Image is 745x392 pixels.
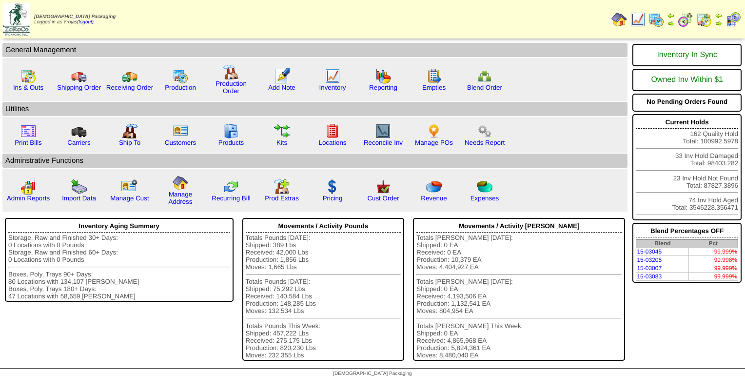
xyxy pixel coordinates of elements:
img: graph2.png [20,179,36,195]
td: 99.999% [689,273,738,281]
img: arrowright.gif [667,20,675,27]
a: Manage Cust [110,195,149,202]
div: Inventory Aging Summary [8,220,230,233]
a: Inventory [319,84,346,91]
img: line_graph.gif [630,12,646,27]
a: Receiving Order [106,84,153,91]
img: calendarblend.gif [678,12,693,27]
td: 99.999% [689,264,738,273]
img: factory2.gif [122,123,137,139]
a: Cust Order [367,195,399,202]
td: 99.999% [689,248,738,256]
img: line_graph2.gif [375,123,391,139]
a: Production Order [216,80,247,95]
a: Manage Address [169,191,193,205]
img: line_graph.gif [325,68,340,84]
a: Expenses [471,195,499,202]
img: arrowleft.gif [715,12,723,20]
img: po.png [426,123,442,139]
td: Utilities [2,102,627,116]
div: Totals [PERSON_NAME] [DATE]: Shipped: 0 EA Received: 0 EA Production: 10,379 EA Moves: 4,404,927 ... [416,234,622,359]
div: Inventory In Sync [636,46,738,64]
img: truck3.gif [71,123,87,139]
img: reconcile.gif [223,179,239,195]
img: customers.gif [173,123,188,139]
img: arrowright.gif [715,20,723,27]
th: Blend [636,239,689,248]
img: pie_chart.png [426,179,442,195]
td: 99.998% [689,256,738,264]
img: dollar.gif [325,179,340,195]
img: truck2.gif [122,68,137,84]
span: [DEMOGRAPHIC_DATA] Packaging [34,14,116,20]
img: calendarcustomer.gif [725,12,741,27]
img: truck.gif [71,68,87,84]
img: home.gif [173,175,188,191]
img: prodextras.gif [274,179,290,195]
img: calendarinout.gif [20,68,36,84]
img: workorder.gif [426,68,442,84]
div: Movements / Activity Pounds [246,220,401,233]
img: managecust.png [121,179,139,195]
img: home.gif [611,12,627,27]
img: calendarprod.gif [173,68,188,84]
div: No Pending Orders Found [636,96,738,108]
img: calendarinout.gif [696,12,712,27]
img: invoice2.gif [20,123,36,139]
img: import.gif [71,179,87,195]
span: Logged in as Yrojas [34,14,116,25]
img: workflow.png [477,123,492,139]
a: Import Data [62,195,96,202]
a: Print Bills [15,139,42,146]
a: Blend Order [467,84,502,91]
th: Pct [689,239,738,248]
img: network.png [477,68,492,84]
a: Empties [422,84,446,91]
a: Add Note [268,84,295,91]
div: Totals Pounds [DATE]: Shipped: 389 Lbs Received: 42,000 Lbs Production: 1,856 Lbs Moves: 1,665 Lb... [246,234,401,359]
a: Locations [318,139,346,146]
a: Needs Report [465,139,505,146]
div: 162 Quality Hold Total: 100992.5978 33 Inv Hold Damaged Total: 98403.282 23 Inv Hold Not Found To... [632,114,742,220]
div: Movements / Activity [PERSON_NAME] [416,220,622,233]
a: Reporting [369,84,397,91]
div: Blend Percentages OFF [636,225,738,237]
a: Ins & Outs [13,84,43,91]
a: Manage POs [415,139,453,146]
img: factory.gif [223,64,239,80]
div: Current Holds [636,116,738,129]
a: Carriers [67,139,90,146]
img: cust_order.png [375,179,391,195]
a: Admin Reports [7,195,50,202]
div: Storage, Raw and Finished 30+ Days: 0 Locations with 0 Pounds Storage, Raw and Finished 60+ Days:... [8,234,230,300]
a: 15-03007 [637,265,662,272]
td: Adminstrative Functions [2,154,627,168]
td: General Management [2,43,627,57]
img: workflow.gif [274,123,290,139]
img: calendarprod.gif [648,12,664,27]
a: Pricing [323,195,343,202]
a: Products [218,139,244,146]
a: Production [165,84,196,91]
img: locations.gif [325,123,340,139]
a: Reconcile Inv [364,139,403,146]
div: Owned Inv Within $1 [636,71,738,89]
a: Ship To [119,139,140,146]
a: Shipping Order [57,84,101,91]
a: (logout) [77,20,94,25]
a: Recurring Bill [212,195,250,202]
a: Prod Extras [265,195,299,202]
a: 15-03205 [637,256,662,263]
span: [DEMOGRAPHIC_DATA] Packaging [333,371,412,376]
a: Customers [165,139,196,146]
img: orders.gif [274,68,290,84]
img: cabinet.gif [223,123,239,139]
img: graph.gif [375,68,391,84]
a: 15-03083 [637,273,662,280]
img: arrowleft.gif [667,12,675,20]
img: zoroco-logo-small.webp [3,3,30,36]
a: Revenue [421,195,447,202]
img: pie_chart2.png [477,179,492,195]
a: 15-03045 [637,248,662,255]
a: Kits [276,139,287,146]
